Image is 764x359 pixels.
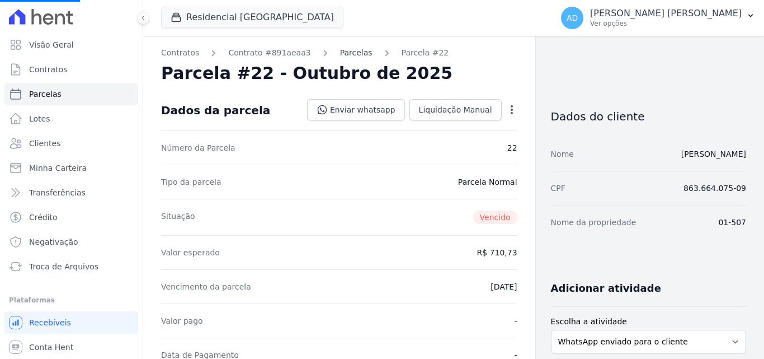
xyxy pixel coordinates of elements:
[161,104,270,117] div: Dados da parcela
[29,138,60,149] span: Clientes
[161,247,220,258] dt: Valor esperado
[552,2,764,34] button: AD [PERSON_NAME] [PERSON_NAME] Ver opções
[409,99,502,120] a: Liquidação Manual
[29,88,62,100] span: Parcelas
[29,113,50,124] span: Lotes
[29,342,73,353] span: Conta Hent
[29,236,78,248] span: Negativação
[161,176,221,188] dt: Tipo da parcela
[29,162,87,174] span: Minha Carteira
[9,293,134,307] div: Plataformas
[515,315,517,327] dd: -
[4,255,138,278] a: Troca de Arquivos
[718,217,746,228] dd: 01-507
[491,281,517,292] dd: [DATE]
[29,187,86,198] span: Transferências
[551,110,746,123] h3: Dados do cliente
[473,211,517,224] span: Vencido
[161,315,203,327] dt: Valor pago
[551,148,574,160] dt: Nome
[4,181,138,204] a: Transferências
[683,183,746,194] dd: 863.664.075-09
[402,47,449,59] a: Parcela #22
[340,47,372,59] a: Parcelas
[419,104,492,115] span: Liquidação Manual
[551,183,565,194] dt: CPF
[590,19,742,28] p: Ver opções
[4,157,138,179] a: Minha Carteira
[551,217,636,228] dt: Nome da propriedade
[551,316,746,328] label: Escolha a atividade
[161,63,452,83] h2: Parcela #22 - Outubro de 2025
[4,34,138,56] a: Visão Geral
[161,47,199,59] a: Contratos
[307,99,405,120] a: Enviar whatsapp
[507,142,517,153] dd: 22
[4,231,138,253] a: Negativação
[161,281,251,292] dt: Vencimento da parcela
[29,39,74,50] span: Visão Geral
[161,47,517,59] nav: Breadcrumb
[161,7,343,28] button: Residencial [GEOGRAPHIC_DATA]
[161,211,195,224] dt: Situação
[29,212,58,223] span: Crédito
[4,58,138,81] a: Contratos
[4,206,138,229] a: Crédito
[161,142,235,153] dt: Número da Parcela
[4,132,138,155] a: Clientes
[29,64,67,75] span: Contratos
[477,247,517,258] dd: R$ 710,73
[4,311,138,334] a: Recebíveis
[551,282,661,295] h3: Adicionar atividade
[4,336,138,358] a: Conta Hent
[228,47,310,59] a: Contrato #891aeaa3
[681,150,746,158] a: [PERSON_NAME]
[29,317,71,328] span: Recebíveis
[567,14,578,22] span: AD
[4,108,138,130] a: Lotes
[29,261,98,272] span: Troca de Arquivos
[590,8,742,19] p: [PERSON_NAME] [PERSON_NAME]
[4,83,138,105] a: Parcelas
[458,176,517,188] dd: Parcela Normal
